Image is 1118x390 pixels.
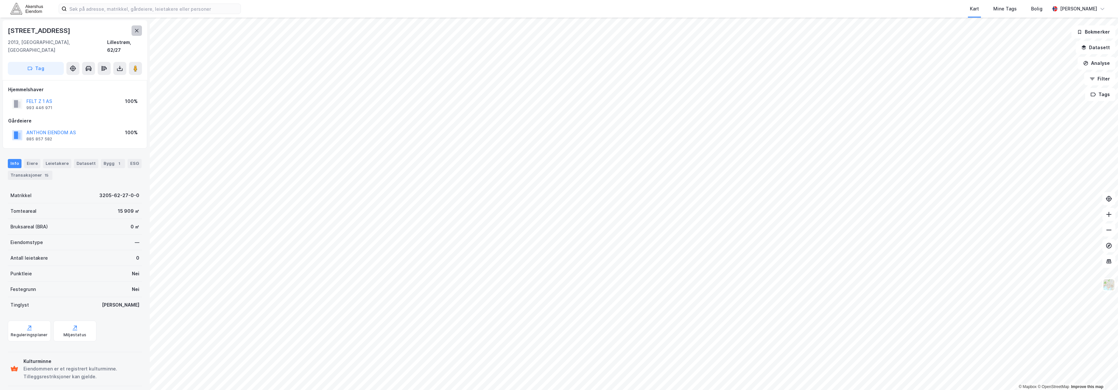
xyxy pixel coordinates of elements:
[102,301,139,309] div: [PERSON_NAME]
[107,38,142,54] div: Lillestrøm, 62/27
[131,223,139,231] div: 0 ㎡
[1076,41,1115,54] button: Datasett
[1019,384,1037,389] a: Mapbox
[99,192,139,199] div: 3205-62-27-0-0
[11,332,48,338] div: Reguleringsplaner
[8,171,52,180] div: Transaksjoner
[10,301,29,309] div: Tinglyst
[1031,5,1042,13] div: Bolig
[1085,88,1115,101] button: Tags
[23,357,139,365] div: Kulturminne
[101,159,125,168] div: Bygg
[128,159,142,168] div: ESG
[8,117,142,125] div: Gårdeiere
[23,365,139,381] div: Eiendommen er et registrert kulturminne. Tilleggsrestriksjoner kan gjelde.
[10,3,43,14] img: akershus-eiendom-logo.9091f326c980b4bce74ccdd9f866810c.svg
[135,238,139,246] div: —
[8,86,142,94] div: Hjemmelshaver
[74,159,98,168] div: Datasett
[67,4,241,14] input: Søk på adresse, matrikkel, gårdeiere, leietakere eller personer
[118,207,139,215] div: 15 909 ㎡
[1103,279,1115,291] img: Z
[10,223,48,231] div: Bruksareal (BRA)
[8,38,107,54] div: 2013, [GEOGRAPHIC_DATA], [GEOGRAPHIC_DATA]
[8,159,21,168] div: Info
[1071,25,1115,38] button: Bokmerker
[8,25,72,36] div: [STREET_ADDRESS]
[132,270,139,278] div: Nei
[26,137,52,142] div: 885 857 582
[10,238,43,246] div: Eiendomstype
[125,129,138,137] div: 100%
[1038,384,1069,389] a: OpenStreetMap
[993,5,1017,13] div: Mine Tags
[116,160,122,167] div: 1
[1084,72,1115,85] button: Filter
[1060,5,1097,13] div: [PERSON_NAME]
[43,172,50,179] div: 15
[136,254,139,262] div: 0
[10,270,32,278] div: Punktleie
[970,5,979,13] div: Kart
[1071,384,1103,389] a: Improve this map
[1085,359,1118,390] div: Kontrollprogram for chat
[1078,57,1115,70] button: Analyse
[24,159,40,168] div: Eiere
[10,207,36,215] div: Tomteareal
[10,254,48,262] div: Antall leietakere
[43,159,71,168] div: Leietakere
[132,285,139,293] div: Nei
[10,192,32,199] div: Matrikkel
[63,332,86,338] div: Miljøstatus
[26,105,52,110] div: 993 446 971
[1085,359,1118,390] iframe: Chat Widget
[125,97,138,105] div: 100%
[10,285,36,293] div: Festegrunn
[8,62,64,75] button: Tag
